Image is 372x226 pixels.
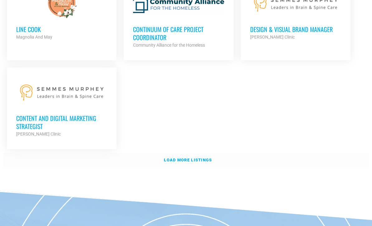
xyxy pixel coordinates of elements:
[7,67,117,147] a: Content and Digital Marketing Strategist [PERSON_NAME] Clinic
[250,25,341,33] h3: Design & Visual Brand Manager
[16,131,61,136] strong: [PERSON_NAME] Clinic
[164,158,212,162] strong: Load more listings
[16,35,52,39] strong: Magnolia And May
[250,35,295,39] strong: [PERSON_NAME] Clinic
[16,25,107,33] h3: Line cook
[133,43,205,48] strong: Community Alliance for the Homeless
[16,114,107,130] h3: Content and Digital Marketing Strategist
[3,153,369,167] a: Load more listings
[133,25,224,41] h3: Continuum of Care Project Coordinator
